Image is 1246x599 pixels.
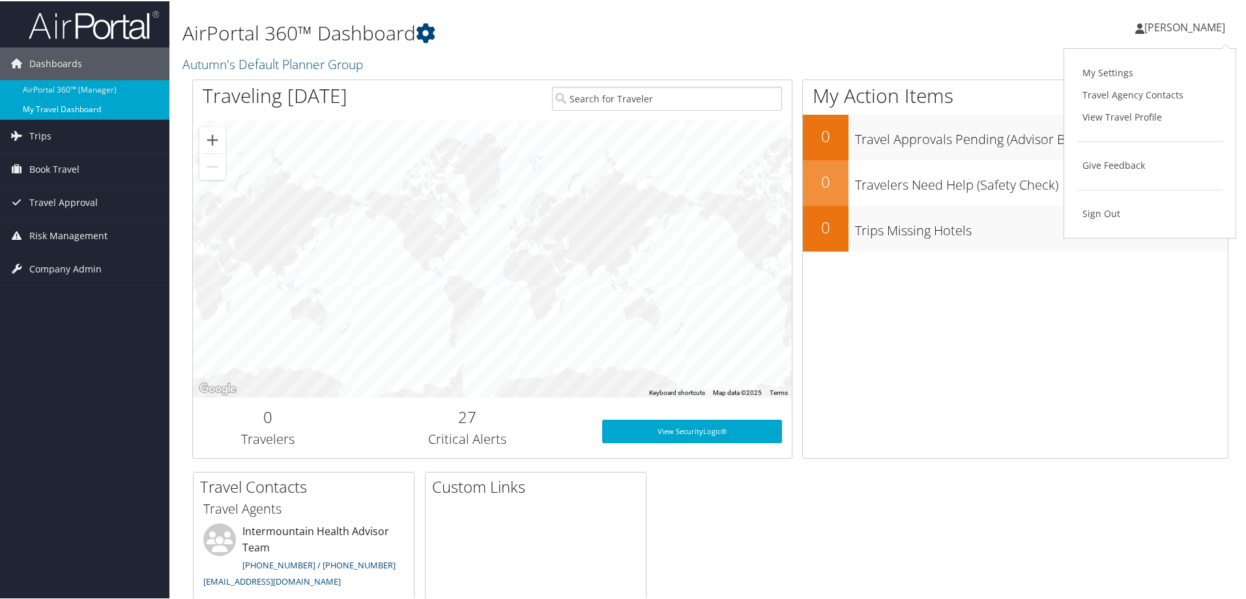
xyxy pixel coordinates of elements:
[29,119,51,151] span: Trips
[242,558,396,570] a: [PHONE_NUMBER] / [PHONE_NUMBER]
[1077,83,1223,105] a: Travel Agency Contacts
[803,113,1228,159] a: 0Travel Approvals Pending (Advisor Booked)
[1135,7,1238,46] a: [PERSON_NAME]
[552,85,782,110] input: Search for Traveler
[770,388,788,395] a: Terms (opens in new tab)
[182,54,366,72] a: Autumn's Default Planner Group
[803,124,848,146] h2: 0
[713,388,762,395] span: Map data ©2025
[203,405,333,427] h2: 0
[855,214,1228,239] h3: Trips Missing Hotels
[1144,19,1225,33] span: [PERSON_NAME]
[649,387,705,396] button: Keyboard shortcuts
[1077,105,1223,127] a: View Travel Profile
[803,169,848,192] h2: 0
[203,81,347,108] h1: Traveling [DATE]
[29,8,159,39] img: airportal-logo.png
[196,379,239,396] a: Open this area in Google Maps (opens a new window)
[197,522,411,592] li: Intermountain Health Advisor Team
[353,405,583,427] h2: 27
[29,218,108,251] span: Risk Management
[203,574,341,586] a: [EMAIL_ADDRESS][DOMAIN_NAME]
[29,185,98,218] span: Travel Approval
[803,81,1228,108] h1: My Action Items
[803,159,1228,205] a: 0Travelers Need Help (Safety Check)
[196,379,239,396] img: Google
[203,499,404,517] h3: Travel Agents
[1077,61,1223,83] a: My Settings
[29,252,102,284] span: Company Admin
[203,429,333,447] h3: Travelers
[182,18,886,46] h1: AirPortal 360™ Dashboard
[803,215,848,237] h2: 0
[432,475,646,497] h2: Custom Links
[855,168,1228,193] h3: Travelers Need Help (Safety Check)
[1077,201,1223,224] a: Sign Out
[602,418,782,442] a: View SecurityLogic®
[29,46,82,79] span: Dashboards
[29,152,80,184] span: Book Travel
[199,126,225,152] button: Zoom in
[353,429,583,447] h3: Critical Alerts
[803,205,1228,250] a: 0Trips Missing Hotels
[199,153,225,179] button: Zoom out
[855,123,1228,147] h3: Travel Approvals Pending (Advisor Booked)
[1077,153,1223,175] a: Give Feedback
[200,475,414,497] h2: Travel Contacts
